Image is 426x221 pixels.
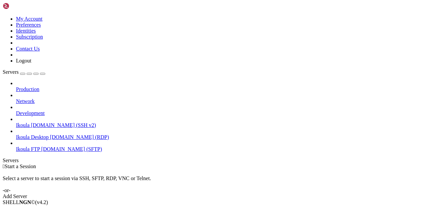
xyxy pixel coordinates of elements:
a: Ikoula [DOMAIN_NAME] (SSH v2) [16,122,423,128]
a: Contact Us [16,46,40,52]
span: [DOMAIN_NAME] (RDP) [50,134,109,140]
li: Ikoula FTP [DOMAIN_NAME] (SFTP) [16,140,423,152]
span: Ikoula Desktop [16,134,49,140]
span: SHELL © [3,199,48,205]
span: [DOMAIN_NAME] (SSH v2) [31,122,96,128]
span: Servers [3,69,19,75]
a: Identities [16,28,36,34]
a: Servers [3,69,45,75]
span: Development [16,110,45,116]
span: Start a Session [5,164,36,169]
li: Ikoula Desktop [DOMAIN_NAME] (RDP) [16,128,423,140]
a: My Account [16,16,43,22]
a: Production [16,86,423,92]
span: Ikoula FTP [16,146,40,152]
span: [DOMAIN_NAME] (SFTP) [41,146,102,152]
span: Production [16,86,39,92]
div: Select a server to start a session via SSH, SFTP, RDP, VNC or Telnet. -or- [3,169,423,193]
li: Ikoula [DOMAIN_NAME] (SSH v2) [16,116,423,128]
div: Servers [3,158,423,164]
a: Subscription [16,34,43,40]
img: Shellngn [3,3,41,9]
span: 4.2.0 [35,199,48,205]
a: Development [16,110,423,116]
span: Ikoula [16,122,30,128]
a: Network [16,98,423,104]
a: Ikoula FTP [DOMAIN_NAME] (SFTP) [16,146,423,152]
a: Preferences [16,22,41,28]
li: Production [16,80,423,92]
span:  [3,164,5,169]
a: Ikoula Desktop [DOMAIN_NAME] (RDP) [16,134,423,140]
li: Network [16,92,423,104]
li: Development [16,104,423,116]
div: Add Server [3,193,423,199]
a: Logout [16,58,31,63]
span: Network [16,98,35,104]
b: NGN [19,199,31,205]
